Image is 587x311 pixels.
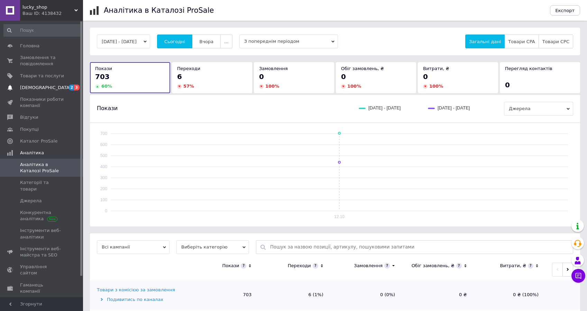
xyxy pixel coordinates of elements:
span: 100 % [347,84,361,89]
span: Гаманець компанії [20,282,64,294]
span: Товари CPC [542,39,569,44]
button: Вчора [192,35,221,48]
span: Вчора [199,39,213,44]
div: Переходи [288,263,311,269]
span: Обіг замовлень, ₴ [341,66,384,71]
text: 500 [100,153,107,158]
span: 60 % [101,84,112,89]
td: 0 ₴ (100%) [474,280,545,310]
span: Аналітика [20,150,44,156]
span: Товари CPA [508,39,535,44]
text: 200 [100,186,107,191]
input: Пошук за назвою позиції, артикулу, пошуковими запитами [270,241,569,254]
span: Джерела [20,198,42,204]
span: 703 [95,72,110,81]
span: Категорії та товари [20,179,64,192]
text: 700 [100,131,107,136]
text: 600 [100,142,107,147]
span: Сьогодні [164,39,185,44]
span: Управління сайтом [20,264,64,276]
span: Показники роботи компанії [20,96,64,109]
input: Пошук [3,24,82,37]
button: Чат з покупцем [571,269,585,283]
span: Замовлення та повідомлення [20,55,64,67]
span: Товари та послуги [20,73,64,79]
div: Обіг замовлень, ₴ [412,263,455,269]
span: 0 [505,81,510,89]
text: 0 [105,208,107,213]
span: Конкурентна аналітика [20,210,64,222]
text: 12.10 [334,214,345,219]
text: 300 [100,175,107,180]
span: [DEMOGRAPHIC_DATA] [20,85,71,91]
td: 703 [187,280,258,310]
span: Замовлення [259,66,288,71]
button: Загальні дані [465,35,505,48]
span: ... [224,39,228,44]
h1: Аналітика в Каталозі ProSale [104,6,214,14]
td: 0 (0%) [330,280,402,310]
button: [DATE] - [DATE] [97,35,150,48]
div: Покази [222,263,239,269]
span: 100 % [429,84,443,89]
text: 400 [100,164,107,169]
span: Аналітика в Каталозі ProSale [20,162,64,174]
span: Переходи [177,66,200,71]
span: lucky_shop [22,4,74,10]
div: Витрати, ₴ [500,263,526,269]
button: Сьогодні [157,35,193,48]
span: 6 [177,72,182,81]
span: 3 [74,85,80,90]
span: Відгуки [20,114,38,120]
td: 0 ₴ [402,280,474,310]
div: Товари з комісією за замовлення [97,287,175,293]
span: Експорт [556,8,575,13]
span: Головна [20,43,39,49]
button: Експорт [550,5,580,16]
span: 0 [341,72,346,81]
span: Джерела [504,102,573,116]
span: Всі кампанії [97,240,169,254]
span: Витрати, ₴ [423,66,449,71]
span: 100 % [265,84,279,89]
span: Інструменти веб-аналітики [20,227,64,240]
span: Загальні дані [469,39,501,44]
div: Ваш ID: 4138432 [22,10,83,17]
span: 0 [259,72,264,81]
span: 0 [423,72,428,81]
span: З попереднім періодом [239,35,338,48]
span: Покази [97,105,118,112]
span: Інструменти веб-майстра та SEO [20,246,64,258]
span: Перегляд контактів [505,66,552,71]
div: Подивитись по каналах [97,297,185,303]
span: Каталог ProSale [20,138,57,144]
span: 57 % [183,84,194,89]
button: Товари CPA [504,35,539,48]
td: 6 (1%) [258,280,330,310]
button: ... [220,35,232,48]
span: Покази [95,66,112,71]
span: 2 [69,85,74,90]
button: Товари CPC [539,35,573,48]
span: Покупці [20,126,39,133]
div: Замовлення [354,263,383,269]
span: Виберіть категорію [176,240,249,254]
text: 100 [100,197,107,202]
